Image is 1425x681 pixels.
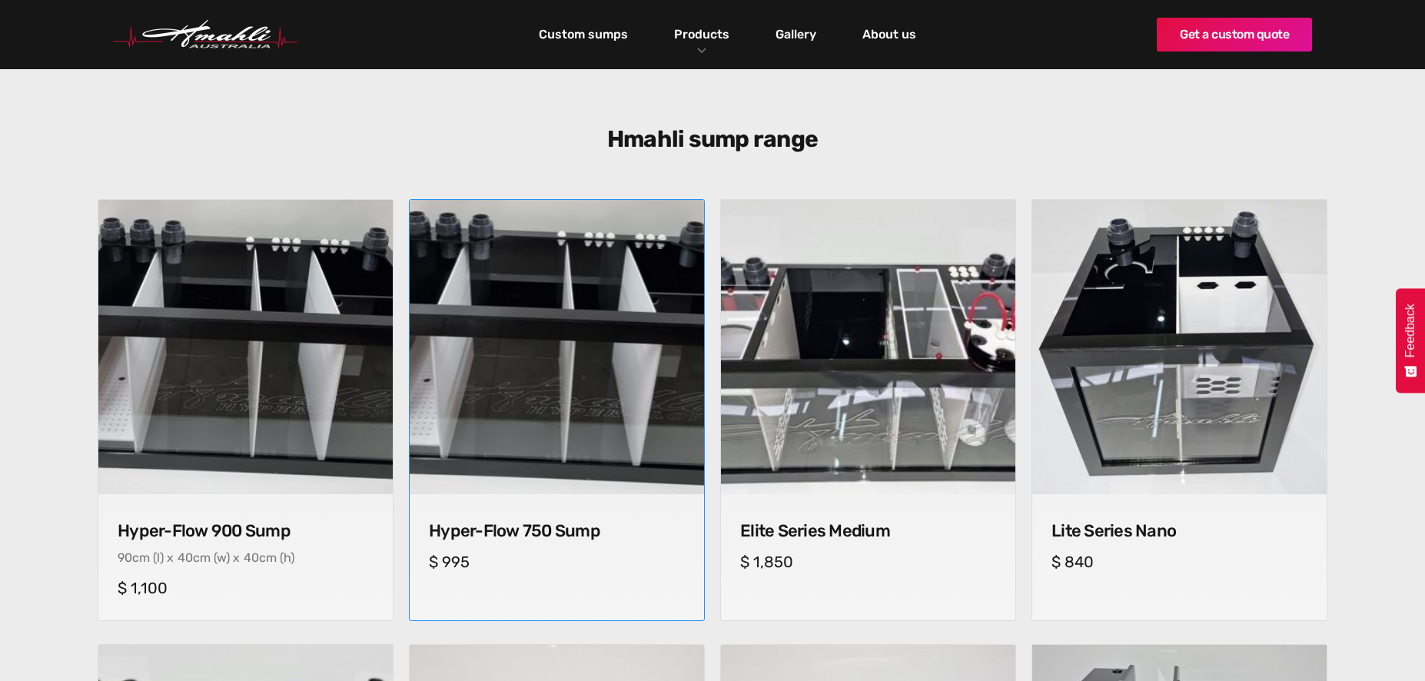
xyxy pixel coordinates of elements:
[402,193,711,502] img: Hyper-Flow 750 Sump
[1051,521,1307,541] h4: Lite Series Nano
[670,23,733,45] a: Products
[113,20,297,49] a: home
[193,550,240,565] div: cm (w) x
[740,553,996,571] h5: $ 1,850
[1396,288,1425,393] button: Feedback - Show survey
[772,22,820,48] a: Gallery
[244,550,259,565] div: 40
[1403,304,1417,357] span: Feedback
[132,550,174,565] div: cm (l) x
[118,521,374,541] h4: Hyper-Flow 900 Sump
[429,553,685,571] h5: $ 995
[1157,18,1312,51] a: Get a custom quote
[1051,553,1307,571] h5: $ 840
[98,200,393,494] img: Hyper-Flow 900 Sump
[720,199,1016,621] a: Elite Series MediumElite Series MediumElite Series Medium$ 1,850
[740,521,996,541] h4: Elite Series Medium
[429,521,685,541] h4: Hyper-Flow 750 Sump
[259,550,294,565] div: cm (h)
[1031,199,1327,621] a: Lite Series NanoLite Series NanoLite Series Nano$ 840
[417,125,1008,153] h3: Hmahli sump range
[98,199,394,621] a: Hyper-Flow 900 Sump Hyper-Flow 900 Sump Hyper-Flow 900 Sump90cm (l) x40cm (w) x40cm (h)$ 1,100
[535,22,632,48] a: Custom sumps
[859,22,920,48] a: About us
[178,550,193,565] div: 40
[118,550,132,565] div: 90
[721,200,1015,494] img: Elite Series Medium
[118,579,374,597] h5: $ 1,100
[113,20,297,49] img: Hmahli Australia Logo
[1032,200,1327,494] img: Lite Series Nano
[409,199,705,621] a: Hyper-Flow 750 Sump Hyper-Flow 750 Sump Hyper-Flow 750 Sump$ 995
